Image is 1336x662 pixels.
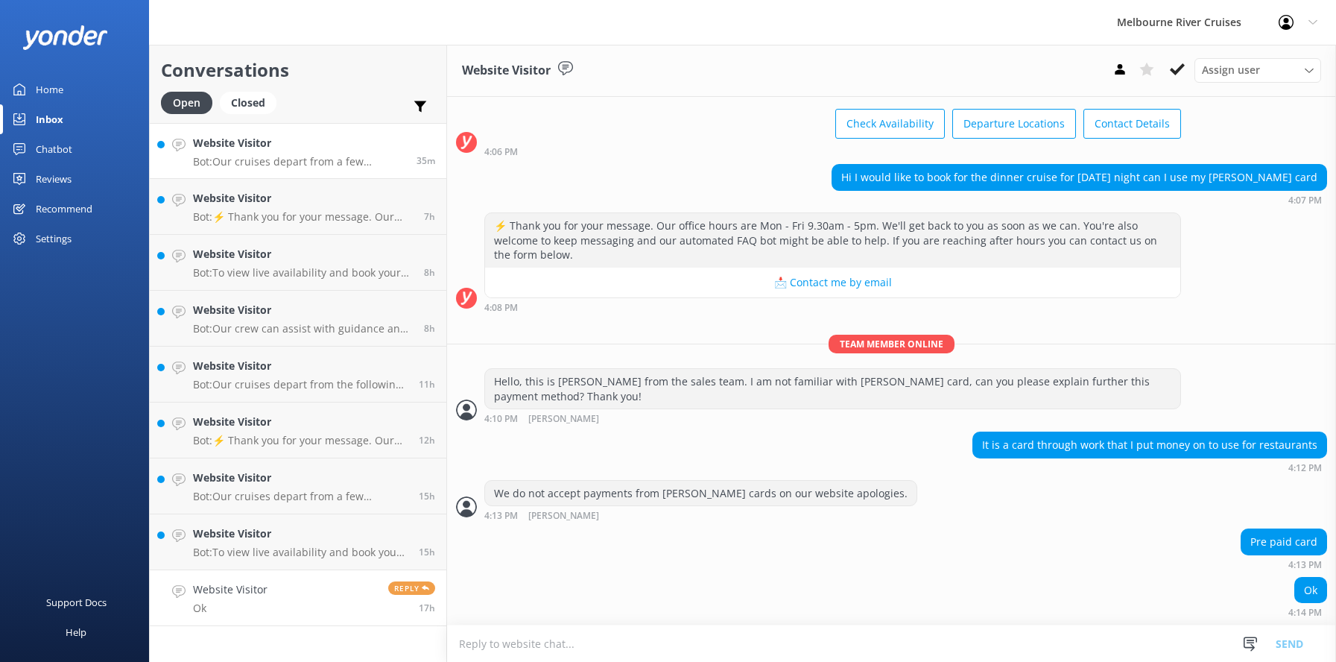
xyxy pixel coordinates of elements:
[424,266,435,279] span: Sep 23 2025 01:04am (UTC +10:00) Australia/Sydney
[22,25,108,50] img: yonder-white-logo.png
[484,414,518,424] strong: 4:10 PM
[193,581,267,598] h4: Website Visitor
[193,602,267,615] p: Ok
[973,432,1326,458] div: It is a card through work that I put money on to use for restaurants
[1288,608,1322,617] strong: 4:14 PM
[1288,464,1322,473] strong: 4:12 PM
[1288,607,1327,617] div: Sep 22 2025 04:14pm (UTC +10:00) Australia/Sydney
[419,546,435,558] span: Sep 22 2025 05:23pm (UTC +10:00) Australia/Sydney
[952,109,1076,139] button: Departure Locations
[832,165,1326,190] div: Hi I would like to book for the dinner cruise for [DATE] night can I use my [PERSON_NAME] card
[419,434,435,447] span: Sep 22 2025 08:55pm (UTC +10:00) Australia/Sydney
[193,434,408,447] p: Bot: ⚡ Thank you for your message. Our office hours are Mon - Fri 9.30am - 5pm. We'll get back to...
[66,617,86,647] div: Help
[424,322,435,335] span: Sep 23 2025 12:21am (UTC +10:00) Australia/Sydney
[193,210,413,224] p: Bot: ⚡ Thank you for your message. Our office hours are Mon - Fri 9.30am - 5pm. We'll get back to...
[1194,58,1321,82] div: Assign User
[46,587,107,617] div: Support Docs
[419,378,435,391] span: Sep 22 2025 09:20pm (UTC +10:00) Australia/Sydney
[193,358,408,374] h4: Website Visitor
[161,92,212,114] div: Open
[150,514,446,570] a: Website VisitorBot:To view live availability and book your Melbourne River Cruise experience, cli...
[484,413,1181,424] div: Sep 22 2025 04:10pm (UTC +10:00) Australia/Sydney
[36,104,63,134] div: Inbox
[193,266,413,280] p: Bot: To view live availability and book your Melbourne River Cruise experience, please visit [URL...
[193,155,405,168] p: Bot: Our cruises depart from a few different locations along [GEOGRAPHIC_DATA] and Federation [GE...
[193,378,408,391] p: Bot: Our cruises depart from the following locations: - Spirit of Melbourne Dinner Cruise: Berth ...
[220,92,276,114] div: Closed
[193,490,408,503] p: Bot: Our cruises depart from a few different locations along [GEOGRAPHIC_DATA] and Federation [GE...
[835,109,945,139] button: Check Availability
[972,462,1327,473] div: Sep 22 2025 04:12pm (UTC +10:00) Australia/Sydney
[220,94,284,110] a: Closed
[1288,561,1322,570] strong: 4:13 PM
[419,490,435,502] span: Sep 22 2025 05:39pm (UTC +10:00) Australia/Sydney
[150,347,446,403] a: Website VisitorBot:Our cruises depart from the following locations: - Spirit of Melbourne Dinner ...
[150,179,446,235] a: Website VisitorBot:⚡ Thank you for your message. Our office hours are Mon - Fri 9.30am - 5pm. We'...
[528,511,599,521] span: [PERSON_NAME]
[150,123,446,179] a: Website VisitorBot:Our cruises depart from a few different locations along [GEOGRAPHIC_DATA] and ...
[36,164,72,194] div: Reviews
[1288,196,1322,205] strong: 4:07 PM
[193,322,413,335] p: Bot: Our crew can assist with guidance and minimal support, but they are unable to physically lif...
[485,268,1180,297] button: 📩 Contact me by email
[484,303,518,312] strong: 4:08 PM
[193,302,413,318] h4: Website Visitor
[484,148,518,157] strong: 4:06 PM
[484,511,518,521] strong: 4:13 PM
[161,56,435,84] h2: Conversations
[484,510,917,521] div: Sep 22 2025 04:13pm (UTC +10:00) Australia/Sydney
[419,602,435,614] span: Sep 22 2025 04:14pm (UTC +10:00) Australia/Sydney
[417,154,435,167] span: Sep 23 2025 08:40am (UTC +10:00) Australia/Sydney
[388,581,435,595] span: Reply
[193,414,408,430] h4: Website Visitor
[150,403,446,458] a: Website VisitorBot:⚡ Thank you for your message. Our office hours are Mon - Fri 9.30am - 5pm. We'...
[1202,62,1260,78] span: Assign user
[484,146,1181,157] div: Sep 22 2025 04:06pm (UTC +10:00) Australia/Sydney
[1295,578,1326,603] div: Ok
[1241,529,1326,555] div: Pre paid card
[150,458,446,514] a: Website VisitorBot:Our cruises depart from a few different locations along [GEOGRAPHIC_DATA] and ...
[193,546,408,559] p: Bot: To view live availability and book your Melbourne River Cruise experience, click [URL][DOMAI...
[36,194,92,224] div: Recommend
[36,224,72,253] div: Settings
[462,61,551,81] h3: Website Visitor
[161,94,220,110] a: Open
[485,213,1180,268] div: ⚡ Thank you for your message. Our office hours are Mon - Fri 9.30am - 5pm. We'll get back to you ...
[193,190,413,207] h4: Website Visitor
[424,210,435,223] span: Sep 23 2025 02:01am (UTC +10:00) Australia/Sydney
[193,135,405,151] h4: Website Visitor
[193,470,408,486] h4: Website Visitor
[150,570,446,626] a: Website VisitorOkReply17h
[193,526,408,542] h4: Website Visitor
[36,75,63,104] div: Home
[150,235,446,291] a: Website VisitorBot:To view live availability and book your Melbourne River Cruise experience, ple...
[36,134,72,164] div: Chatbot
[485,369,1180,409] div: Hello, this is [PERSON_NAME] from the sales team. I am not familiar with [PERSON_NAME] card, can ...
[485,481,916,506] div: We do not accept payments from [PERSON_NAME] cards on our website apologies.
[528,414,599,424] span: [PERSON_NAME]
[193,246,413,262] h4: Website Visitor
[484,302,1181,312] div: Sep 22 2025 04:08pm (UTC +10:00) Australia/Sydney
[1083,109,1181,139] button: Contact Details
[150,291,446,347] a: Website VisitorBot:Our crew can assist with guidance and minimal support, but they are unable to ...
[1241,559,1327,570] div: Sep 22 2025 04:13pm (UTC +10:00) Australia/Sydney
[829,335,954,353] span: Team member online
[832,195,1327,205] div: Sep 22 2025 04:07pm (UTC +10:00) Australia/Sydney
